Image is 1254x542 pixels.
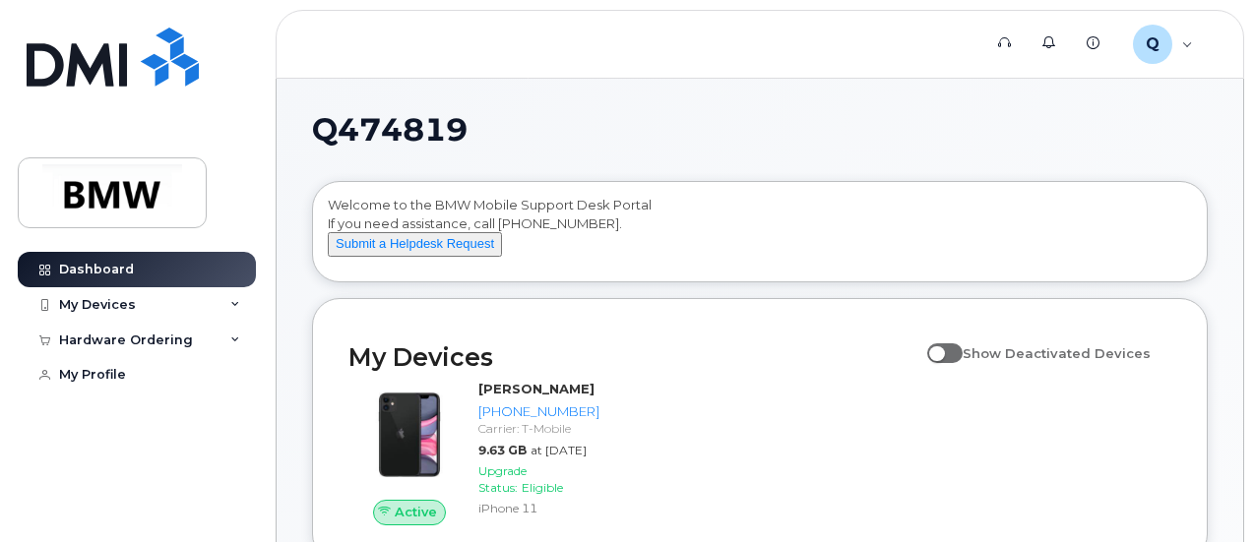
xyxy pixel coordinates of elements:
span: at [DATE] [531,443,587,457]
span: Active [395,503,437,521]
strong: [PERSON_NAME] [478,381,595,396]
span: Q474819 [312,115,468,145]
div: Carrier: T-Mobile [478,420,599,437]
div: Welcome to the BMW Mobile Support Desk Portal If you need assistance, call [PHONE_NUMBER]. [328,196,1192,274]
span: Upgrade Status: [478,463,527,495]
h2: My Devices [348,342,917,372]
div: iPhone 11 [478,500,599,516]
span: 9.63 GB [478,443,527,457]
button: Submit a Helpdesk Request [328,232,502,257]
span: Eligible [522,480,563,495]
a: Active[PERSON_NAME][PHONE_NUMBER]Carrier: T-Mobile9.63 GBat [DATE]Upgrade Status:EligibleiPhone 11 [348,380,607,524]
div: [PHONE_NUMBER] [478,402,599,421]
a: Submit a Helpdesk Request [328,235,502,251]
img: iPhone_11.jpg [364,390,455,480]
span: Show Deactivated Devices [963,345,1151,361]
input: Show Deactivated Devices [927,334,943,350]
